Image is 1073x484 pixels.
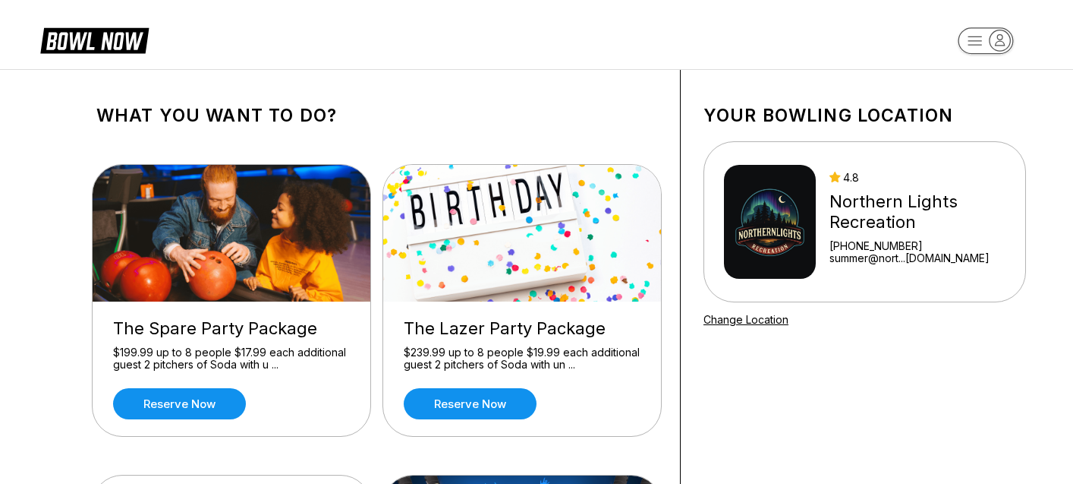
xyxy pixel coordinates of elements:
div: $199.99 up to 8 people $17.99 each additional guest 2 pitchers of Soda with u ... [113,346,350,373]
a: Reserve now [113,388,246,419]
div: The Lazer Party Package [404,318,640,339]
div: $239.99 up to 8 people $19.99 each additional guest 2 pitchers of Soda with un ... [404,346,640,373]
a: summer@nort...[DOMAIN_NAME] [829,252,1005,264]
img: Northern Lights Recreation [724,165,816,279]
h1: Your bowling location [703,105,1026,126]
a: Change Location [703,314,788,326]
div: [PHONE_NUMBER] [829,240,1005,252]
img: The Lazer Party Package [383,165,662,302]
a: Reserve now [404,388,536,419]
img: The Spare Party Package [93,165,372,302]
h1: What you want to do? [96,105,657,126]
div: Northern Lights Recreation [829,191,1005,233]
div: 4.8 [829,172,1005,184]
div: The Spare Party Package [113,318,350,339]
